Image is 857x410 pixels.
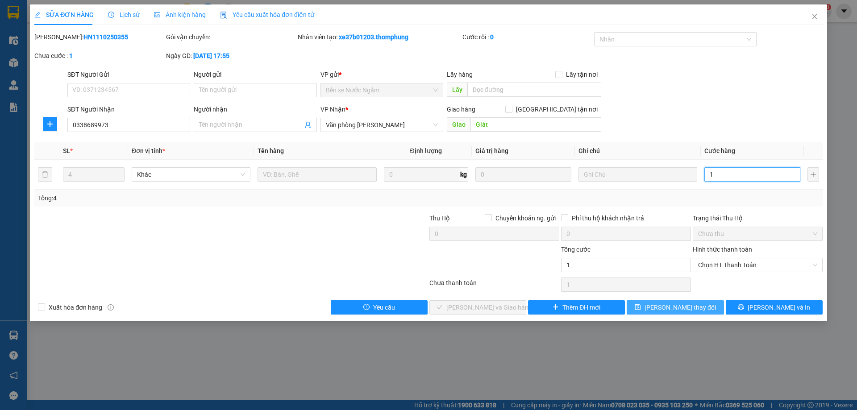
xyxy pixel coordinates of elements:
span: Cước hàng [704,147,735,154]
input: VD: Bàn, Ghế [258,167,376,182]
button: delete [38,167,52,182]
span: Xuất hóa đơn hàng [45,302,106,312]
span: Phí thu hộ khách nhận trả [568,213,648,223]
label: Hình thức thanh toán [693,246,752,253]
div: Người nhận [194,104,316,114]
span: VP Nhận [320,106,345,113]
span: user-add [304,121,312,128]
div: Nhân viên tạo: [298,32,461,42]
input: Dọc đường [467,83,601,97]
span: Văn phòng Quỳnh Lưu [326,118,438,132]
b: [DATE] 17:55 [193,52,229,59]
div: VP gửi [320,70,443,79]
button: check[PERSON_NAME] và Giao hàng [429,300,526,315]
span: Lịch sử [108,11,140,18]
div: Cước rồi : [462,32,592,42]
span: Định lượng [410,147,442,154]
div: SĐT Người Gửi [67,70,190,79]
span: Chọn HT Thanh Toán [698,258,817,272]
span: clock-circle [108,12,114,18]
div: Chưa thanh toán [428,278,560,294]
span: plus [43,120,57,128]
span: Bến xe Nước Ngầm [326,83,438,97]
div: SĐT Người Nhận [67,104,190,114]
span: Giá trị hàng [475,147,508,154]
span: close [811,13,818,20]
span: edit [34,12,41,18]
span: printer [738,304,744,311]
span: Lấy [447,83,467,97]
span: exclamation-circle [363,304,370,311]
span: SL [63,147,70,154]
span: [GEOGRAPHIC_DATA] tận nơi [512,104,601,114]
div: Gói vận chuyển: [166,32,296,42]
input: 0 [475,167,571,182]
b: xe37b01203.thomphung [339,33,408,41]
button: plus [807,167,819,182]
button: Close [802,4,827,29]
span: Tổng cước [561,246,591,253]
button: printer[PERSON_NAME] và In [726,300,823,315]
b: 1 [69,52,73,59]
span: SỬA ĐƠN HÀNG [34,11,94,18]
span: Thu Hộ [429,215,450,222]
div: Người gửi [194,70,316,79]
span: [PERSON_NAME] và In [748,302,810,312]
input: Dọc đường [470,117,601,132]
span: Chưa thu [698,227,817,240]
span: Giao hàng [447,106,475,113]
span: picture [154,12,160,18]
span: info-circle [108,304,114,311]
div: Trạng thái Thu Hộ [693,213,823,223]
div: Tổng: 4 [38,193,331,203]
span: Giao [447,117,470,132]
th: Ghi chú [575,142,701,160]
div: Ngày GD: [166,51,296,61]
span: Tên hàng [258,147,284,154]
span: Khác [137,168,245,181]
b: 0 [490,33,494,41]
span: Ảnh kiện hàng [154,11,206,18]
button: save[PERSON_NAME] thay đổi [627,300,724,315]
span: Yêu cầu [373,302,395,312]
span: Thêm ĐH mới [562,302,600,312]
input: Ghi Chú [578,167,697,182]
button: exclamation-circleYêu cầu [331,300,428,315]
span: [PERSON_NAME] thay đổi [645,302,716,312]
button: plusThêm ĐH mới [528,300,625,315]
button: plus [43,117,57,131]
img: icon [220,12,227,19]
div: [PERSON_NAME]: [34,32,164,42]
span: Chuyển khoản ng. gửi [492,213,559,223]
b: HN1110250355 [83,33,128,41]
span: plus [553,304,559,311]
span: save [635,304,641,311]
span: Lấy tận nơi [562,70,601,79]
span: kg [459,167,468,182]
span: Lấy hàng [447,71,473,78]
span: Yêu cầu xuất hóa đơn điện tử [220,11,314,18]
span: Đơn vị tính [132,147,165,154]
div: Chưa cước : [34,51,164,61]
